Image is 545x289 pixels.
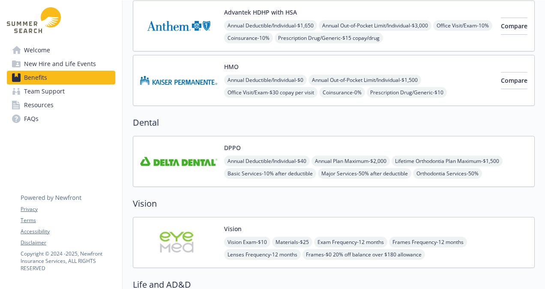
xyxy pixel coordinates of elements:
span: Compare [501,76,527,84]
a: Team Support [7,84,115,98]
a: Welcome [7,43,115,57]
p: Copyright © 2024 - 2025 , Newfront Insurance Services, ALL RIGHTS RESERVED [21,250,115,272]
span: Materials - $25 [272,237,312,247]
span: Basic Services - 10% after deductible [224,168,316,179]
span: Lifetime Orthodontia Plan Maximum - $1,500 [392,156,503,166]
button: DPPO [224,143,241,152]
span: Coinsurance - 10% [224,33,273,43]
a: Resources [7,98,115,112]
span: Lenses Frequency - 12 months [224,249,301,260]
a: Accessibility [21,228,115,235]
span: Frames - $0 20% off balance over $180 allowance [302,249,425,260]
span: Annual Deductible/Individual - $0 [224,75,307,85]
span: Major Services - 50% after deductible [318,168,411,179]
span: Benefits [24,71,47,84]
a: Terms [21,217,115,224]
span: Annual Out-of-Pocket Limit/Individual - $3,000 [319,20,431,31]
a: New Hire and Life Events [7,57,115,71]
span: New Hire and Life Events [24,57,96,71]
img: Kaiser Permanente Insurance Company carrier logo [140,62,217,99]
a: Privacy [21,205,115,213]
a: FAQs [7,112,115,126]
button: Compare [501,18,527,35]
span: Vision Exam - $10 [224,237,270,247]
span: Office Visit/Exam - 10% [433,20,492,31]
span: Frames Frequency - 12 months [389,237,467,247]
h2: Vision [133,197,535,210]
span: Orthodontia Services - 50% [413,168,482,179]
a: Disclaimer [21,239,115,247]
span: Annual Out-of-Pocket Limit/Individual - $1,500 [308,75,421,85]
span: Exam Frequency - 12 months [314,237,387,247]
span: Annual Plan Maximum - $2,000 [311,156,390,166]
button: Compare [501,72,527,89]
span: Resources [24,98,54,112]
span: Compare [501,22,527,30]
img: EyeMed Vision Care carrier logo [140,224,217,261]
span: Coinsurance - 0% [319,87,365,98]
h2: Dental [133,116,535,129]
span: FAQs [24,112,39,126]
button: HMO [224,62,239,71]
span: Welcome [24,43,50,57]
button: Vision [224,224,242,233]
span: Prescription Drug/Generic - $15 copay/drug [275,33,383,43]
span: Prescription Drug/Generic - $10 [367,87,447,98]
span: Annual Deductible/Individual - $1,650 [224,20,317,31]
img: Delta Dental Insurance Company carrier logo [140,143,217,180]
button: Advantek HDHP with HSA [224,8,297,17]
span: Annual Deductible/Individual - $40 [224,156,310,166]
a: Benefits [7,71,115,84]
img: Anthem Blue Cross carrier logo [140,8,217,44]
span: Office Visit/Exam - $30 copay per visit [224,87,317,98]
span: Team Support [24,84,65,98]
